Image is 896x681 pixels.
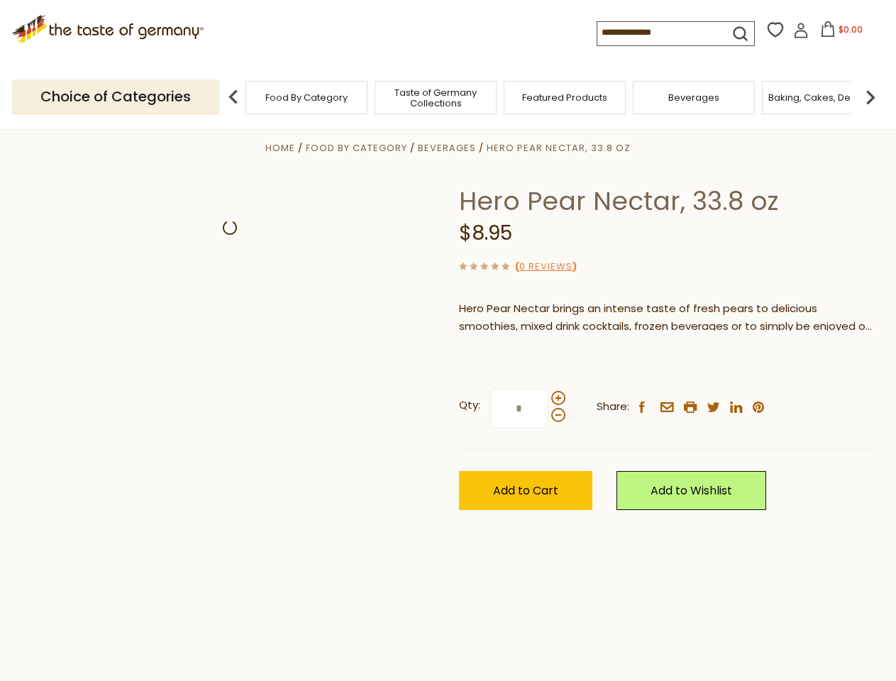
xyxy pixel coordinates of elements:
img: next arrow [856,83,885,111]
a: Food By Category [265,92,348,103]
a: Add to Wishlist [616,471,766,510]
span: Share: [597,398,629,416]
a: Featured Products [522,92,607,103]
a: Beverages [418,141,476,155]
a: Food By Category [306,141,407,155]
a: Baking, Cakes, Desserts [768,92,878,103]
button: Add to Cart [459,471,592,510]
button: $0.00 [812,21,872,43]
input: Qty: [490,389,548,428]
a: 0 Reviews [519,260,573,275]
a: Beverages [668,92,719,103]
a: Hero Pear Nectar, 33.8 oz [487,141,631,155]
span: $0.00 [839,23,863,35]
span: Add to Cart [493,482,558,499]
p: Choice of Categories [12,79,219,114]
span: $8.95 [459,219,512,247]
a: Taste of Germany Collections [379,87,492,109]
p: Hero Pear Nectar brings an intense taste of fresh pears to delicious smoothies, mixed drink cockt... [459,300,874,336]
img: previous arrow [219,83,248,111]
strong: Qty: [459,397,480,414]
h1: Hero Pear Nectar, 33.8 oz [459,185,874,217]
a: Home [265,141,295,155]
span: ( ) [515,260,577,273]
